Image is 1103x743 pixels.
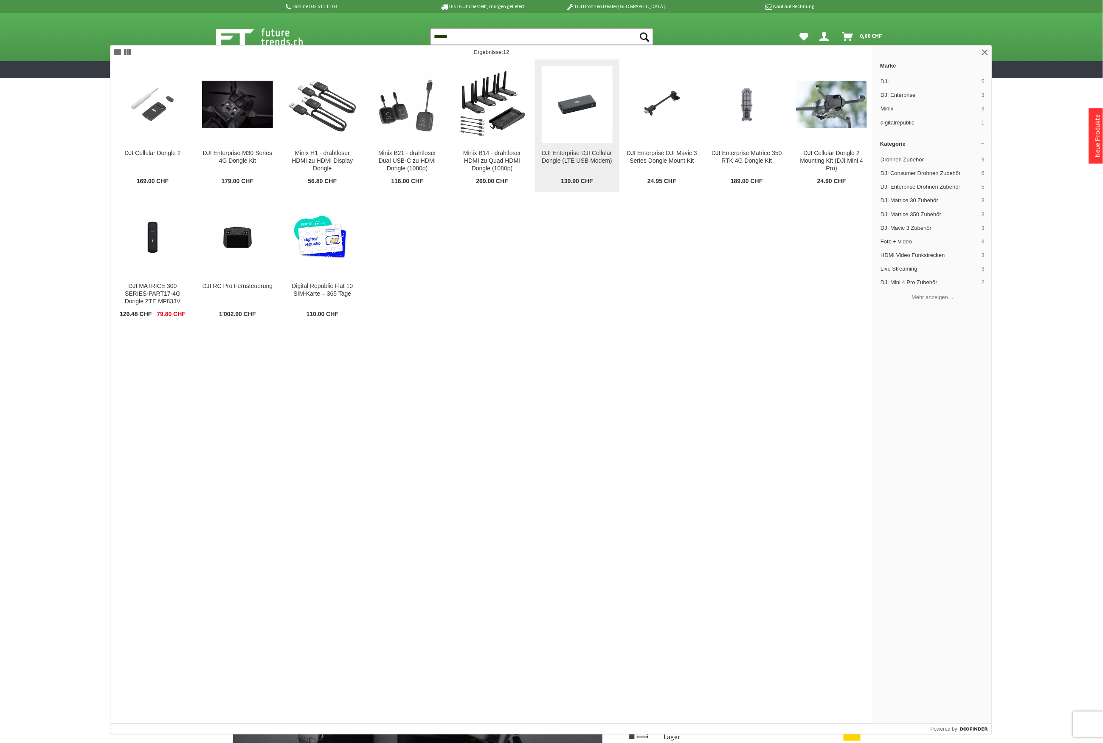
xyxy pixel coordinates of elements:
div: Digital Republic Flat 10 SIM-Karte – 365 Tage [287,283,358,298]
div: DJI Enterprise Matrice 350 RTK 4G Dongle Kit [712,150,782,165]
span: Drohnen Zubehör [881,156,978,164]
img: DJI Cellular Dongle 2 Mounting Kit (DJI Mini 4 Pro) [796,81,867,128]
a: Hi, Serdar - Dein Konto [816,28,836,45]
a: DJI Cellular Dongle 2 Mounting Kit (DJI Mini 4 Pro) DJI Cellular Dongle 2 Mounting Kit (DJI Mini ... [789,59,874,192]
span: DJI Mavic 3 Zubehör [881,224,978,232]
a: Digital Republic Flat 10 SIM-Karte – 365 Tage Digital Republic Flat 10 SIM-Karte – 365 Tage 110.0... [280,192,365,325]
div: DJI Cellular Dongle 2 [117,150,188,157]
a: Minix H1 - drahtloser HDMI zu HDMI Display Dongle Minix H1 - drahtloser HDMI zu HDMI Display Dong... [280,59,365,192]
div: Minix B21 - drahtloser Dual USB-C zu HDMI Dongle (1080p) [372,150,443,172]
span: 5 [982,183,985,191]
span: 3 [982,238,985,246]
span: digitalrepublic [881,119,978,127]
button: Mehr anzeigen… [877,291,988,305]
p: Bis 16 Uhr bestellt, morgen geliefert. [416,1,549,11]
span: 3 [982,251,985,259]
input: Produkt, Marke, Kategorie, EAN, Artikelnummer… [430,28,653,45]
span: Powered by [931,725,957,733]
span: 110.00 CHF [307,311,338,318]
a: Warenkorb [839,28,887,45]
a: DJI MATRICE 300 SERIES-PART17-4G Dongle ZTE MF833V DJI MATRICE 300 SERIES-PART17-4G Dongle ZTE MF... [110,192,195,325]
span: 129.48 CHF [120,311,152,318]
div: DJI Enterprise M30 Series 4G Dongle Kit [202,150,273,165]
span: 0,00 CHF [860,29,883,42]
div: DJI MATRICE 300 SERIES-PART17-4G Dongle ZTE MF833V [117,283,188,305]
span: DJI Consumer Drohnen Zubehör [881,170,978,177]
span: Foto + Video [881,238,978,246]
img: DJI Enterprise DJI Mavic 3 Series Dongle Mount Kit [627,81,698,128]
a: Meine Favoriten [795,28,813,45]
div: DJI Enterprise DJI Cellular Dongle (LTE USB Modem) [542,150,613,165]
img: DJI RC Pro Fernsteuerung [202,214,273,261]
span: Live Streaming [881,265,978,273]
img: Minix B21 - drahtloser Dual USB-C zu HDMI Dongle (1080p) [372,69,443,140]
span: DJI Matrice 30 Zubehör [881,197,978,204]
a: DJI Cellular Dongle 2 DJI Cellular Dongle 2 169.00 CHF [110,59,195,192]
span: 3 [982,224,985,232]
span: HDMI Video Funkstrecken [881,251,978,259]
a: Minix B14 - drahtloser HDMI zu Quad HDMI Dongle (1080p) Minix B14 - drahtloser HDMI zu Quad HDMI ... [450,59,535,192]
img: DJI MATRICE 300 SERIES-PART17-4G Dongle ZTE MF833V [117,220,188,255]
span: 2 [982,279,985,286]
a: Marke [873,59,992,72]
span: 6 [982,170,985,177]
a: DJI Enterprise DJI Cellular Dongle (LTE USB Modem) DJI Enterprise DJI Cellular Dongle (LTE USB Mo... [535,59,619,192]
span: 79.80 CHF [157,311,186,318]
span: 12 [503,49,509,55]
span: 5 [982,78,985,85]
p: Kauf auf Rechnung [682,1,814,11]
a: DJI Enterprise Matrice 350 RTK 4G Dongle Kit DJI Enterprise Matrice 350 RTK 4G Dongle Kit 189.00 CHF [705,59,789,192]
div: DJI RC Pro Fernsteuerung [202,283,273,290]
span: DJI Matrice 350 Zubehör [881,211,978,218]
span: 116.00 CHF [391,178,423,185]
p: DJI Drohnen Dealer [GEOGRAPHIC_DATA] [549,1,682,11]
a: Kategorie [873,137,992,150]
span: 3 [982,197,985,204]
span: 3 [982,91,985,99]
span: 189.00 CHF [731,178,763,185]
span: 3 [982,265,985,273]
span: 1 [982,119,985,127]
span: 269.00 CHF [476,178,508,185]
img: Digital Republic Flat 10 SIM-Karte – 365 Tage [287,213,358,263]
span: 169.00 CHF [137,178,169,185]
span: DJI Enterprise Drohnen Zubehör [881,183,978,191]
span: 179.00 CHF [222,178,253,185]
img: DJI Enterprise M30 Series 4G Dongle Kit [202,81,273,128]
p: Hotline 032 511 11 03 [284,1,416,11]
span: DJI Enterprise [881,91,978,99]
span: 3 [982,105,985,113]
img: DJI Cellular Dongle 2 [117,81,188,128]
button: Suchen [636,28,653,45]
a: Minix B21 - drahtloser Dual USB-C zu HDMI Dongle (1080p) Minix B21 - drahtloser Dual USB-C zu HDM... [365,59,450,192]
a: DJI RC Pro Fernsteuerung DJI RC Pro Fernsteuerung 1'002.90 CHF [195,192,280,325]
img: Minix B14 - drahtloser HDMI zu Quad HDMI Dongle (1080p) [457,69,528,140]
a: Neue Produkte [1093,114,1102,158]
div: DJI Enterprise DJI Mavic 3 Series Dongle Mount Kit [627,150,698,165]
img: DJI Enterprise DJI Cellular Dongle (LTE USB Modem) [542,81,613,128]
div: DJI Cellular Dongle 2 Mounting Kit (DJI Mini 4 Pro) [796,150,867,172]
span: 9 [982,156,985,164]
span: 24.95 CHF [647,178,676,185]
a: Powered by [931,724,992,734]
span: 1'002.90 CHF [219,311,256,318]
img: DJI Enterprise Matrice 350 RTK 4G Dongle Kit [712,81,782,128]
img: Shop Futuretrends - zur Startseite wechseln [216,26,322,48]
span: 56.80 CHF [308,178,337,185]
div: Minix B14 - drahtloser HDMI zu Quad HDMI Dongle (1080p) [457,150,528,172]
span: Minix [881,105,978,113]
img: Minix H1 - drahtloser HDMI zu HDMI Display Dongle [287,69,358,140]
span: 139.90 CHF [561,178,593,185]
span: DJI [881,78,978,85]
a: DJI Enterprise DJI Mavic 3 Series Dongle Mount Kit DJI Enterprise DJI Mavic 3 Series Dongle Mount... [620,59,704,192]
div: Minix H1 - drahtloser HDMI zu HDMI Display Dongle [287,150,358,172]
span: DJI Mini 4 Pro Zubehör [881,279,978,286]
span: 24.90 CHF [817,178,846,185]
span: Ergebnisse: [474,49,509,55]
a: DJI Enterprise M30 Series 4G Dongle Kit DJI Enterprise M30 Series 4G Dongle Kit 179.00 CHF [195,59,280,192]
span: 3 [982,211,985,218]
